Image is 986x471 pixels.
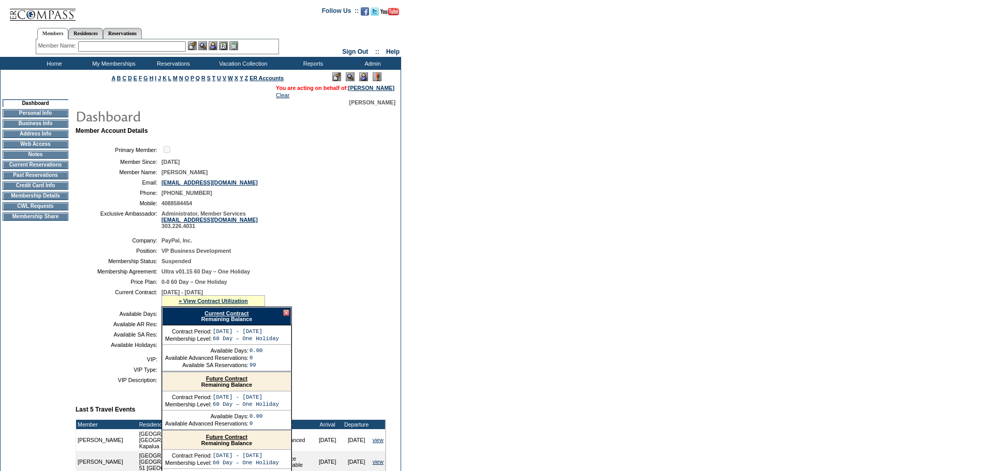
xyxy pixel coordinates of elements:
[3,202,68,210] td: CWL Requests
[161,248,231,254] span: VP Business Development
[165,420,248,427] td: Available Advanced Reservations:
[276,92,289,98] a: Clear
[361,10,369,17] a: Become our fan on Facebook
[165,347,248,354] td: Available Days:
[228,75,233,81] a: W
[371,10,379,17] a: Follow us on Twitter
[80,159,157,165] td: Member Since:
[322,6,359,19] td: Follow Us ::
[165,394,212,400] td: Contract Period:
[80,367,157,373] td: VIP Type:
[213,401,279,407] td: 60 Day – One Holiday
[276,85,394,91] span: You are acting on behalf of:
[373,72,381,81] img: Log Concern/Member Elevation
[80,190,157,196] td: Phone:
[3,161,68,169] td: Current Reservations
[134,75,137,81] a: E
[76,420,138,429] td: Member
[80,210,157,229] td: Exclusive Ambassador:
[3,130,68,138] td: Address Info
[245,75,248,81] a: Z
[80,289,157,307] td: Current Contract:
[3,119,68,128] td: Business Info
[386,48,400,55] a: Help
[282,57,342,70] td: Reports
[234,75,238,81] a: X
[202,57,282,70] td: Vacation Collection
[165,328,212,335] td: Contract Period:
[75,105,282,126] img: pgTtlDashboard.gif
[80,279,157,285] td: Price Plan:
[76,127,148,134] b: Member Account Details
[342,48,368,55] a: Sign Out
[3,109,68,117] td: Personal Info
[207,75,211,81] a: S
[80,237,157,244] td: Company:
[201,75,205,81] a: R
[161,210,258,229] span: Administrator, Member Services 303.226.4031
[165,355,248,361] td: Available Advanced Reservations:
[212,75,216,81] a: T
[155,75,156,81] a: I
[209,41,217,50] img: Impersonate
[213,452,279,459] td: [DATE] - [DATE]
[138,420,279,429] td: Residence
[163,75,167,81] a: K
[3,192,68,200] td: Membership Details
[373,459,384,465] a: view
[117,75,121,81] a: B
[3,140,68,148] td: Web Access
[143,75,148,81] a: G
[206,375,247,382] a: Future Contract
[165,460,212,466] td: Membership Level:
[173,75,178,81] a: M
[188,41,197,50] img: b_edit.gif
[342,57,401,70] td: Admin
[179,75,183,81] a: N
[68,28,103,39] a: Residences
[185,75,189,81] a: O
[249,347,263,354] td: 0.00
[165,336,212,342] td: Membership Level:
[122,75,126,81] a: C
[332,72,341,81] img: Edit Mode
[240,75,243,81] a: Y
[279,429,313,451] td: Advanced
[38,41,78,50] div: Member Name:
[165,401,212,407] td: Membership Level:
[3,150,68,159] td: Notes
[375,48,379,55] span: ::
[80,145,157,155] td: Primary Member:
[213,328,279,335] td: [DATE] - [DATE]
[158,75,161,81] a: J
[380,8,399,16] img: Subscribe to our YouTube Channel
[80,268,157,275] td: Membership Agreement:
[165,362,248,368] td: Available SA Reservations:
[359,72,368,81] img: Impersonate
[161,179,258,186] a: [EMAIL_ADDRESS][DOMAIN_NAME]
[150,75,154,81] a: H
[219,41,228,50] img: Reservations
[142,57,202,70] td: Reservations
[161,237,192,244] span: PayPal, Inc.
[348,85,394,91] a: [PERSON_NAME]
[204,310,248,316] a: Current Contract
[223,75,226,81] a: V
[161,289,203,295] span: [DATE] - [DATE]
[213,336,279,342] td: 60 Day – One Holiday
[3,212,68,221] td: Membership Share
[161,200,192,206] span: 4088584454
[279,420,313,429] td: Type
[342,429,371,451] td: [DATE]
[80,200,157,206] td: Mobile:
[213,394,279,400] td: [DATE] - [DATE]
[161,279,227,285] span: 0-0 60 Day – One Holiday
[349,99,395,105] span: [PERSON_NAME]
[3,171,68,179] td: Past Reservations
[80,356,157,362] td: VIP:
[128,75,132,81] a: D
[249,420,263,427] td: 0
[342,420,371,429] td: Departure
[198,41,207,50] img: View
[165,413,248,419] td: Available Days:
